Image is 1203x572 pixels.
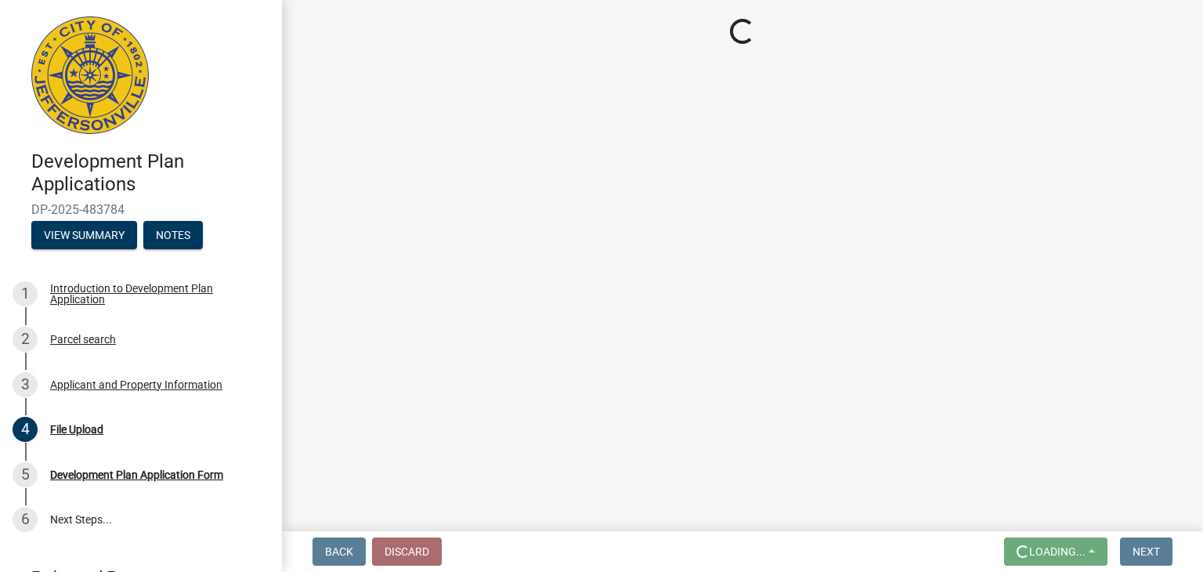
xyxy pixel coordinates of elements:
span: Next [1133,545,1160,558]
button: Loading... [1004,538,1107,566]
div: 3 [13,372,38,397]
div: 1 [13,281,38,306]
button: Discard [372,538,442,566]
button: Back [312,538,366,566]
div: Introduction to Development Plan Application [50,283,257,305]
div: Applicant and Property Information [50,379,222,390]
div: 4 [13,417,38,442]
button: Next [1120,538,1172,566]
div: Development Plan Application Form [50,469,223,480]
wm-modal-confirm: Notes [143,230,203,242]
span: DP-2025-483784 [31,202,251,217]
button: Notes [143,221,203,249]
div: File Upload [50,424,103,435]
span: Back [325,545,353,558]
wm-modal-confirm: Summary [31,230,137,242]
div: 5 [13,462,38,487]
div: 6 [13,507,38,532]
h4: Development Plan Applications [31,150,269,196]
img: City of Jeffersonville, Indiana [31,16,149,134]
button: View Summary [31,221,137,249]
span: Loading... [1029,545,1086,558]
div: 2 [13,327,38,352]
div: Parcel search [50,334,116,345]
